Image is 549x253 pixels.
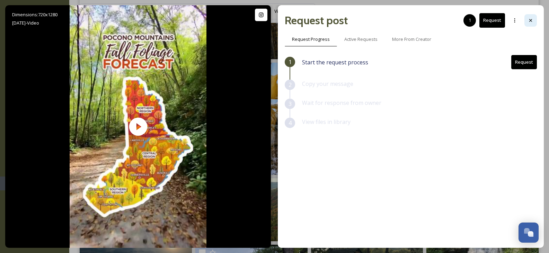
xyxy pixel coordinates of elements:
[479,13,505,27] button: Request
[285,12,348,29] h2: Request post
[344,36,378,43] span: Active Requests
[302,118,351,126] span: View files in library
[302,99,381,107] span: Wait for response from owner
[289,119,292,127] span: 4
[519,223,539,243] button: Open Chat
[12,20,39,26] span: [DATE] - Video
[392,36,431,43] span: More From Creator
[289,81,292,89] span: 2
[289,100,292,108] span: 3
[292,36,330,43] span: Request Progress
[12,11,57,18] span: Dimensions: 720 x 1280
[469,17,471,24] span: 1
[511,55,537,69] button: Request
[302,80,353,88] span: Copy your message
[289,58,292,66] span: 1
[302,58,368,66] span: Start the request process
[70,5,206,248] img: thumbnail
